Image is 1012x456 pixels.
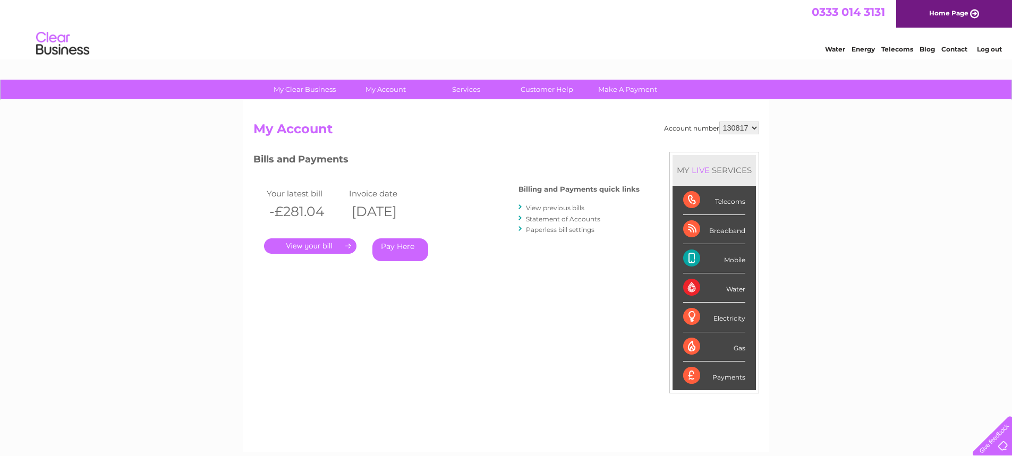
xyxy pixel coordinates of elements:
[941,45,967,53] a: Contact
[422,80,510,99] a: Services
[346,201,429,222] th: [DATE]
[253,152,640,170] h3: Bills and Payments
[673,155,756,185] div: MY SERVICES
[881,45,913,53] a: Telecoms
[683,244,745,273] div: Mobile
[261,80,348,99] a: My Clear Business
[664,122,759,134] div: Account number
[253,122,759,142] h2: My Account
[683,362,745,390] div: Payments
[812,5,885,19] a: 0333 014 3131
[584,80,671,99] a: Make A Payment
[503,80,591,99] a: Customer Help
[526,215,600,223] a: Statement of Accounts
[264,201,346,222] th: -£281.04
[683,273,745,303] div: Water
[683,303,745,332] div: Electricity
[256,6,758,51] div: Clear Business is a trading name of Verastar Limited (registered in [GEOGRAPHIC_DATA] No. 3667643...
[683,186,745,215] div: Telecoms
[683,332,745,362] div: Gas
[36,28,90,60] img: logo.png
[683,215,745,244] div: Broadband
[372,238,428,261] a: Pay Here
[920,45,935,53] a: Blog
[825,45,845,53] a: Water
[346,186,429,201] td: Invoice date
[526,226,594,234] a: Paperless bill settings
[264,238,356,254] a: .
[342,80,429,99] a: My Account
[690,165,712,175] div: LIVE
[526,204,584,212] a: View previous bills
[264,186,346,201] td: Your latest bill
[518,185,640,193] h4: Billing and Payments quick links
[852,45,875,53] a: Energy
[977,45,1002,53] a: Log out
